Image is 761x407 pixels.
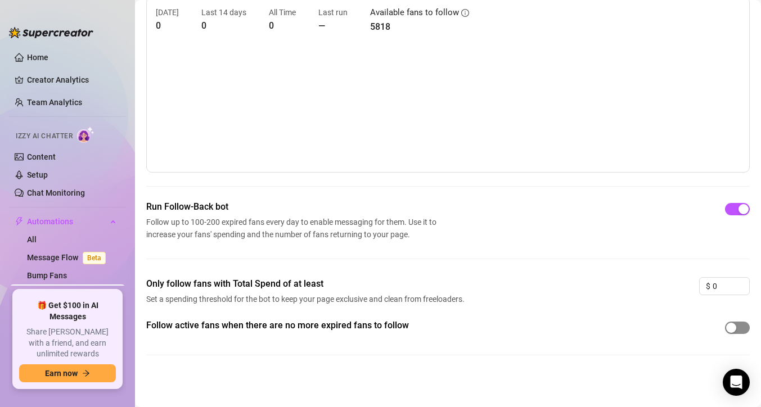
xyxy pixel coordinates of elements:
span: Share [PERSON_NAME] with a friend, and earn unlimited rewards [19,327,116,360]
article: Available fans to follow [370,6,459,20]
input: 0.00 [713,278,749,295]
span: thunderbolt [15,217,24,226]
article: 0 [201,19,246,33]
a: All [27,235,37,244]
a: Message FlowBeta [27,253,110,262]
img: AI Chatter [77,126,94,143]
span: Earn now [45,369,78,378]
a: Content [27,152,56,161]
span: Beta [83,252,106,264]
article: Last 14 days [201,6,246,19]
a: Team Analytics [27,98,82,107]
span: Follow up to 100-200 expired fans every day to enable messaging for them. Use it to increase your... [146,216,441,241]
a: Setup [27,170,48,179]
span: info-circle [461,9,469,17]
span: Follow active fans when there are no more expired fans to follow [146,319,468,332]
span: Automations [27,212,107,230]
article: 0 [156,19,179,33]
a: Home [27,53,48,62]
article: [DATE] [156,6,179,19]
article: 0 [269,19,296,33]
button: Earn nowarrow-right [19,364,116,382]
span: Set a spending threshold for the bot to keep your page exclusive and clean from freeloaders. [146,293,468,305]
span: arrow-right [82,369,90,377]
span: Izzy AI Chatter [16,131,73,142]
article: Last run [318,6,348,19]
a: Chat Monitoring [27,188,85,197]
article: — [318,19,348,33]
span: Run Follow-Back bot [146,200,441,214]
a: Creator Analytics [27,71,117,89]
img: logo-BBDzfeDw.svg [9,27,93,38]
a: Bump Fans [27,271,67,280]
span: 🎁 Get $100 in AI Messages [19,300,116,322]
article: 5818 [370,20,469,34]
article: All Time [269,6,296,19]
div: Open Intercom Messenger [723,369,750,396]
span: Only follow fans with Total Spend of at least [146,277,468,291]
